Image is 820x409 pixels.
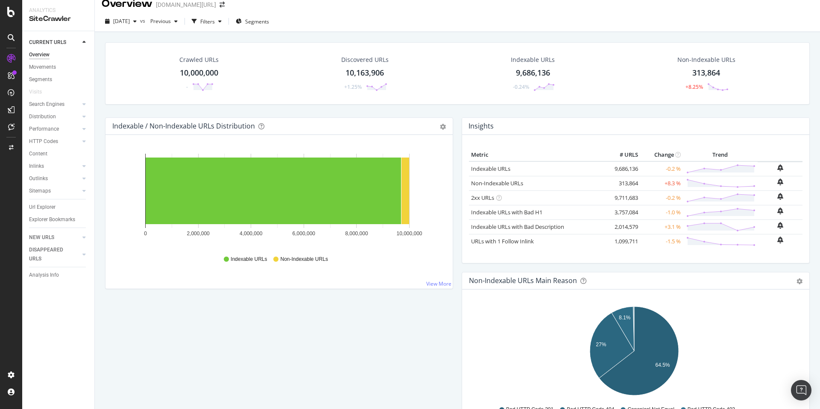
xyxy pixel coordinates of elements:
[29,203,88,212] a: Url Explorer
[29,215,75,224] div: Explorer Bookmarks
[29,38,66,47] div: CURRENT URLS
[188,15,225,28] button: Filters
[606,234,640,248] td: 1,099,711
[112,122,255,130] div: Indexable / Non-Indexable URLs Distribution
[469,276,577,285] div: Non-Indexable URLs Main Reason
[596,342,606,348] text: 27%
[29,137,80,146] a: HTTP Codes
[29,88,50,96] a: Visits
[426,280,451,287] a: View More
[677,56,735,64] div: Non-Indexable URLs
[113,18,130,25] span: 2025 Sep. 2nd
[220,2,225,8] div: arrow-right-arrow-left
[29,233,54,242] div: NEW URLS
[777,193,783,200] div: bell-plus
[231,256,267,263] span: Indexable URLs
[29,112,80,121] a: Distribution
[29,7,88,14] div: Analytics
[29,112,56,121] div: Distribution
[29,187,80,196] a: Sitemaps
[640,219,683,234] td: +3.1 %
[640,161,683,176] td: -0.2 %
[344,83,362,91] div: +1.25%
[179,56,219,64] div: Crawled URLs
[245,18,269,25] span: Segments
[29,162,44,171] div: Inlinks
[606,161,640,176] td: 9,686,136
[29,174,80,183] a: Outlinks
[656,362,670,368] text: 64.5%
[156,0,216,9] div: [DOMAIN_NAME][URL]
[791,380,811,400] div: Open Intercom Messenger
[293,231,316,237] text: 6,000,000
[29,75,88,84] a: Segments
[440,124,446,130] div: gear
[29,14,88,24] div: SiteCrawler
[683,149,758,161] th: Trend
[685,83,703,91] div: +8.25%
[140,17,147,24] span: vs
[640,205,683,219] td: -1.0 %
[777,237,783,243] div: bell-plus
[29,75,52,84] div: Segments
[29,203,56,212] div: Url Explorer
[777,207,783,214] div: bell-plus
[200,18,215,25] div: Filters
[232,15,272,28] button: Segments
[29,50,50,59] div: Overview
[29,245,80,263] a: DISAPPEARED URLS
[180,67,218,79] div: 10,000,000
[29,215,88,224] a: Explorer Bookmarks
[29,125,80,134] a: Performance
[29,100,64,109] div: Search Engines
[469,120,494,132] h4: Insights
[29,233,80,242] a: NEW URLS
[471,194,494,202] a: 2xx URLs
[29,63,88,72] a: Movements
[29,271,88,280] a: Analysis Info
[187,231,210,237] text: 2,000,000
[29,149,88,158] a: Content
[29,50,88,59] a: Overview
[777,222,783,229] div: bell-plus
[29,63,56,72] div: Movements
[640,234,683,248] td: -1.5 %
[29,245,72,263] div: DISAPPEARED URLS
[692,67,720,79] div: 313,864
[341,56,389,64] div: Discovered URLs
[29,271,59,280] div: Analysis Info
[29,137,58,146] div: HTTP Codes
[29,100,80,109] a: Search Engines
[797,278,802,284] div: gear
[29,187,51,196] div: Sitemaps
[606,149,640,161] th: # URLS
[471,165,510,172] a: Indexable URLs
[29,38,80,47] a: CURRENT URLS
[346,67,384,79] div: 10,163,906
[640,190,683,205] td: -0.2 %
[471,179,523,187] a: Non-Indexable URLs
[29,174,48,183] div: Outlinks
[29,125,59,134] div: Performance
[471,208,542,216] a: Indexable URLs with Bad H1
[240,231,263,237] text: 4,000,000
[112,149,443,248] svg: A chart.
[29,149,47,158] div: Content
[29,88,42,96] div: Visits
[469,149,606,161] th: Metric
[777,178,783,185] div: bell-plus
[606,219,640,234] td: 2,014,579
[640,176,683,190] td: +8.3 %
[29,162,80,171] a: Inlinks
[606,176,640,190] td: 313,864
[469,303,799,402] svg: A chart.
[640,149,683,161] th: Change
[147,18,171,25] span: Previous
[471,223,564,231] a: Indexable URLs with Bad Description
[516,67,550,79] div: 9,686,136
[777,164,783,171] div: bell-plus
[144,231,147,237] text: 0
[147,15,181,28] button: Previous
